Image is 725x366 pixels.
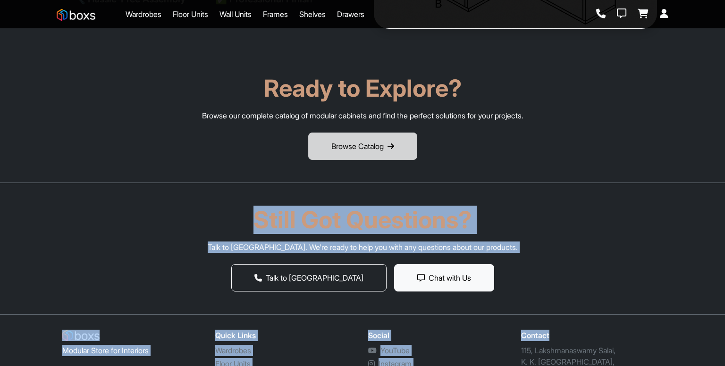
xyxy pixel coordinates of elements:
a: Floor Units [173,8,208,20]
a: Frames [263,8,288,20]
a: YouTube [368,346,410,355]
button: Chat with Us [394,264,494,291]
img: Boxs Store Logo [62,330,100,341]
a: Shelves [299,8,326,20]
div: Contact [521,330,663,341]
button: Talk to [GEOGRAPHIC_DATA] [231,264,387,291]
img: Boxs Store logo [57,9,95,21]
a: Login [660,9,668,19]
div: Social [368,330,510,341]
p: Modular Store for Interiors [62,345,204,356]
div: Quick Links [215,330,357,341]
a: Wardrobes [126,8,161,20]
p: Talk to [GEOGRAPHIC_DATA]. We're ready to help you with any questions about our products. [57,241,668,253]
p: Browse our complete catalog of modular cabinets and find the perfect solutions for your projects. [57,110,668,121]
h2: Still Got Questions? [57,206,668,234]
button: Browse Catalog [308,133,417,160]
a: Wardrobes [215,346,251,355]
a: Drawers [337,8,364,20]
a: Wall Units [219,8,252,20]
h2: Ready to Explore? [57,74,668,102]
